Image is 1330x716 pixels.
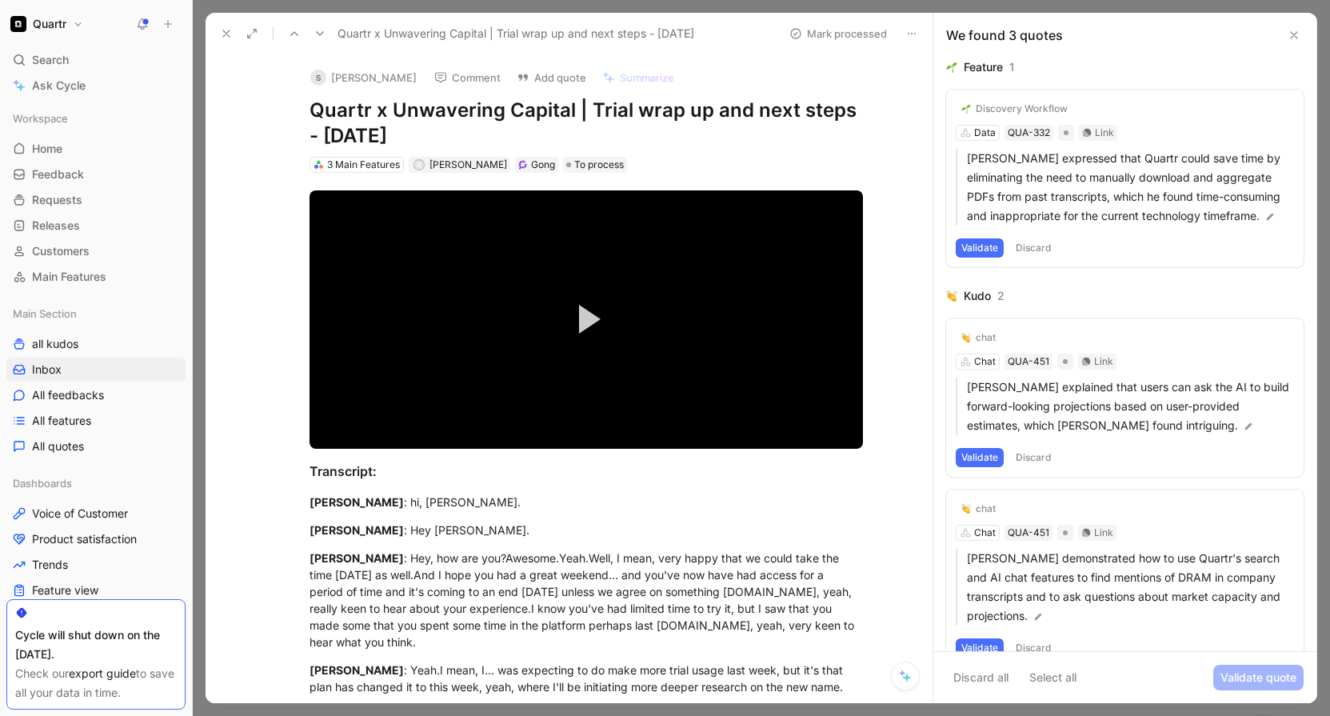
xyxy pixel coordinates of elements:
button: Summarize [595,66,681,89]
span: Customers [32,243,90,259]
span: To process [574,157,624,173]
div: chat [976,331,996,344]
span: Search [32,50,69,70]
a: Requests [6,188,186,212]
span: Main Features [32,269,106,285]
div: Video Player [310,190,863,448]
span: Quartr x Unwavering Capital | Trial wrap up and next steps - [DATE] [337,24,694,43]
button: Mark processed [782,22,894,45]
img: pen.svg [1264,211,1276,222]
a: all kudos [6,332,186,356]
button: 👏chat [956,499,1001,518]
mark: [PERSON_NAME] [310,523,404,537]
mark: [PERSON_NAME] [310,495,404,509]
p: [PERSON_NAME] demonstrated how to use Quartr's search and AI chat features to find mentions of DR... [967,549,1294,626]
div: : Hey, how are you?Awesome.Yeah.Well, I mean, very happy that we could take the time [DATE] as we... [310,550,863,650]
button: Add quote [509,66,593,89]
a: Ask Cycle [6,74,186,98]
div: Discovery Workflow [976,102,1068,115]
div: To process [563,157,627,173]
span: Releases [32,218,80,234]
span: Main Section [13,306,77,322]
div: : Yeah.I mean, I… was expecting to do make more trial usage last week, but it's that plan has cha... [310,662,863,695]
img: 👏 [961,504,971,514]
span: All feedbacks [32,387,104,403]
span: all kudos [32,336,78,352]
button: Discard [1010,638,1057,658]
button: Discard [1010,238,1057,258]
img: 👏 [946,290,957,302]
div: Dashboards [6,471,186,495]
img: 🌱 [946,62,957,73]
a: Customers [6,239,186,263]
a: All feedbacks [6,383,186,407]
span: [PERSON_NAME] [429,158,507,170]
div: DashboardsVoice of CustomerProduct satisfactionTrendsFeature viewCustomer view [6,471,186,628]
button: Validate quote [1213,665,1304,690]
div: Workspace [6,106,186,130]
img: pen.svg [1032,611,1044,622]
button: Comment [427,66,508,89]
button: Play Video [550,283,622,355]
img: 🌱 [961,104,971,114]
span: Dashboards [13,475,72,491]
a: Main Features [6,265,186,289]
span: Summarize [620,70,674,85]
a: Trends [6,553,186,577]
span: Trends [32,557,68,573]
div: Main Sectionall kudosInboxAll feedbacksAll featuresAll quotes [6,302,186,458]
div: chat [976,502,996,515]
button: 🌱Discovery Workflow [956,99,1073,118]
a: Feedback [6,162,186,186]
div: 3 Main Features [327,157,400,173]
span: All quotes [32,438,84,454]
div: Kudo [964,286,991,306]
a: Inbox [6,358,186,382]
span: Ask Cycle [32,76,86,95]
a: Feature view [6,578,186,602]
div: 2 [997,286,1004,306]
a: export guide [69,666,136,680]
span: All features [32,413,91,429]
mark: [PERSON_NAME] [310,663,404,677]
img: pen.svg [1243,421,1254,432]
a: Releases [6,214,186,238]
span: Feature view [32,582,98,598]
div: O [415,161,424,170]
div: We found 3 quotes [946,26,1063,45]
span: Workspace [13,110,68,126]
img: Quartr [10,16,26,32]
span: Voice of Customer [32,506,128,522]
button: Validate [956,638,1004,658]
button: Discard all [946,665,1016,690]
h1: Quartr x Unwavering Capital | Trial wrap up and next steps - [DATE] [310,98,863,149]
div: 1 [1009,58,1015,77]
div: S [310,70,326,86]
a: All features [6,409,186,433]
p: [PERSON_NAME] expressed that Quartr could save time by eliminating the need to manually download ... [967,149,1294,226]
a: Voice of Customer [6,502,186,526]
div: : hi, [PERSON_NAME]. [310,494,863,510]
img: 👏 [961,333,971,342]
button: Discard [1010,448,1057,467]
button: S[PERSON_NAME] [303,66,424,90]
a: All quotes [6,434,186,458]
p: [PERSON_NAME] explained that users can ask the AI to build forward-looking projections based on u... [967,378,1294,435]
span: Inbox [32,362,62,378]
button: 👏chat [956,328,1001,347]
div: Cycle will shut down on the [DATE]. [15,626,177,664]
button: Select all [1022,665,1084,690]
span: Home [32,141,62,157]
a: Home [6,137,186,161]
div: Feature [964,58,1003,77]
div: Check our to save all your data in time. [15,664,177,702]
div: Gong [531,157,555,173]
span: Product satisfaction [32,531,137,547]
div: Transcript: [310,462,863,481]
button: Validate [956,448,1004,467]
button: Validate [956,238,1004,258]
mark: [PERSON_NAME] [310,551,404,565]
a: Product satisfaction [6,527,186,551]
span: Feedback [32,166,84,182]
button: QuartrQuartr [6,13,87,35]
